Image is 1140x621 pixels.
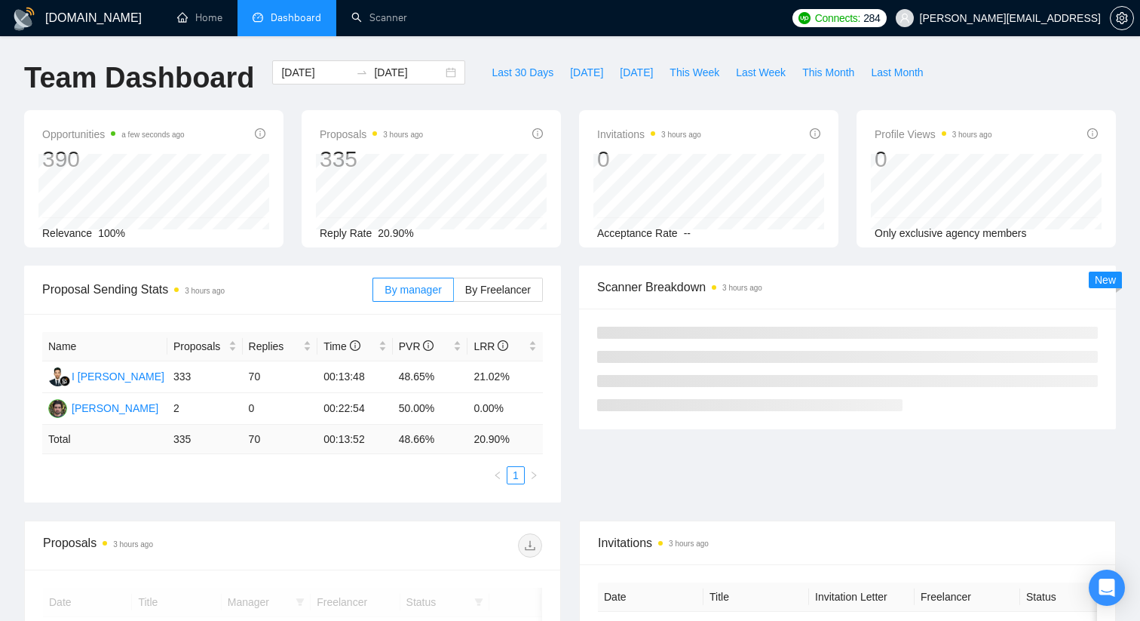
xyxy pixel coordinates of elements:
[42,332,167,361] th: Name
[350,340,360,351] span: info-circle
[243,332,318,361] th: Replies
[562,60,611,85] button: [DATE]
[113,540,153,549] time: 3 hours ago
[863,60,931,85] button: Last Month
[243,393,318,425] td: 0
[243,361,318,393] td: 70
[597,145,701,174] div: 0
[48,367,67,386] img: IG
[24,60,254,96] h1: Team Dashboard
[802,64,854,81] span: This Month
[489,466,507,484] button: left
[60,376,70,386] img: gigradar-bm.png
[121,131,184,139] time: a few seconds ago
[48,401,158,413] a: TF[PERSON_NAME]
[570,64,603,81] span: [DATE]
[72,400,158,417] div: [PERSON_NAME]
[871,64,923,81] span: Last Month
[532,128,543,139] span: info-circle
[597,278,1098,297] span: Scanner Breakdown
[378,227,413,239] span: 20.90%
[483,60,562,85] button: Last 30 Days
[467,361,543,393] td: 21.02%
[249,338,301,355] span: Replies
[173,338,225,355] span: Proposals
[48,370,254,382] a: IGI [PERSON_NAME] [PERSON_NAME]
[815,10,860,26] span: Connects:
[473,340,508,352] span: LRR
[899,13,910,23] span: user
[875,227,1027,239] span: Only exclusive agency members
[525,466,543,484] li: Next Page
[498,340,508,351] span: info-circle
[875,145,992,174] div: 0
[317,361,393,393] td: 00:13:48
[1087,128,1098,139] span: info-circle
[507,466,525,484] li: 1
[1089,570,1125,606] div: Open Intercom Messenger
[684,227,691,239] span: --
[42,227,92,239] span: Relevance
[320,125,423,143] span: Proposals
[661,60,728,85] button: This Week
[611,60,661,85] button: [DATE]
[670,64,719,81] span: This Week
[383,131,423,139] time: 3 hours ago
[42,145,185,174] div: 390
[492,64,553,81] span: Last 30 Days
[703,583,809,612] th: Title
[167,425,243,454] td: 335
[1110,6,1134,30] button: setting
[598,533,1097,552] span: Invitations
[255,128,265,139] span: info-circle
[809,583,915,612] th: Invitation Letter
[167,393,243,425] td: 2
[507,467,524,484] a: 1
[529,471,538,480] span: right
[798,12,811,24] img: upwork-logo.png
[393,425,468,454] td: 48.66 %
[863,10,880,26] span: 284
[317,393,393,425] td: 00:22:54
[598,583,703,612] th: Date
[253,12,263,23] span: dashboard
[351,11,407,24] a: searchScanner
[317,425,393,454] td: 00:13:52
[167,332,243,361] th: Proposals
[810,128,820,139] span: info-circle
[1111,12,1133,24] span: setting
[465,284,531,296] span: By Freelancer
[597,227,678,239] span: Acceptance Rate
[12,7,36,31] img: logo
[43,533,293,558] div: Proposals
[1020,583,1126,612] th: Status
[374,64,443,81] input: End date
[728,60,794,85] button: Last Week
[271,11,321,24] span: Dashboard
[320,145,423,174] div: 335
[794,60,863,85] button: This Month
[393,361,468,393] td: 48.65%
[915,583,1020,612] th: Freelancer
[399,340,434,352] span: PVR
[48,399,67,418] img: TF
[185,287,225,295] time: 3 hours ago
[736,64,786,81] span: Last Week
[952,131,992,139] time: 3 hours ago
[669,540,709,548] time: 3 hours ago
[72,368,254,385] div: I [PERSON_NAME] [PERSON_NAME]
[385,284,441,296] span: By manager
[722,284,762,292] time: 3 hours ago
[98,227,125,239] span: 100%
[320,227,372,239] span: Reply Rate
[167,361,243,393] td: 333
[323,340,360,352] span: Time
[356,66,368,78] span: swap-right
[42,125,185,143] span: Opportunities
[493,471,502,480] span: left
[525,466,543,484] button: right
[243,425,318,454] td: 70
[875,125,992,143] span: Profile Views
[1095,274,1116,286] span: New
[42,425,167,454] td: Total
